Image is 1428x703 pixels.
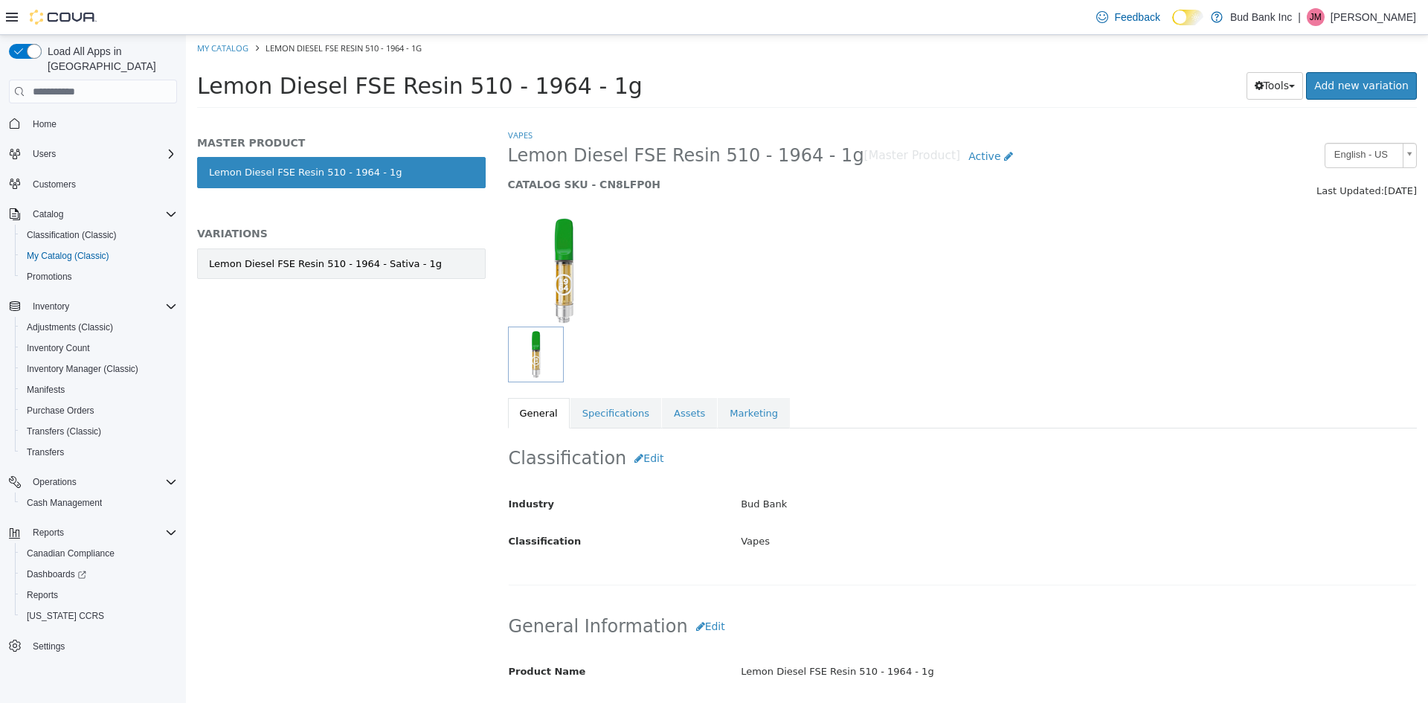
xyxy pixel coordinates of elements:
small: [Master Product] [678,115,775,127]
span: Manifests [21,381,177,399]
span: Load All Apps in [GEOGRAPHIC_DATA] [42,44,177,74]
span: Lemon Diesel FSE Resin 510 - 1964 - 1g [11,38,457,64]
button: Promotions [15,266,183,287]
a: Feedback [1090,2,1165,32]
span: Transfers [27,446,64,458]
button: Classification (Classic) [15,225,183,245]
span: English - US [1139,109,1211,132]
div: Lemon Diesel FSE Resin 510 - 1964 - 1g [544,624,1241,650]
span: Reports [27,589,58,601]
a: Lemon Diesel FSE Resin 510 - 1964 - 1g [11,122,300,153]
button: Users [3,144,183,164]
button: Operations [3,472,183,492]
span: Home [33,118,57,130]
a: Transfers (Classic) [21,423,107,440]
span: [US_STATE] CCRS [27,610,104,622]
button: Users [27,145,62,163]
h5: MASTER PRODUCT [11,101,300,115]
span: Reports [27,524,177,542]
img: 150 [322,180,434,292]
a: Home [27,115,62,133]
a: Inventory Manager (Classic) [21,360,144,378]
span: Inventory Count [21,339,177,357]
button: Reports [27,524,70,542]
a: Settings [27,638,71,655]
button: Inventory [3,296,183,317]
a: Dashboards [15,564,183,585]
h5: VARIATIONS [11,192,300,205]
div: Vapes [544,494,1241,520]
span: Promotions [21,268,177,286]
button: Inventory [27,298,75,315]
a: Reports [21,586,64,604]
h5: CATALOG SKU - CN8LFP0H [322,143,998,156]
span: Customers [33,179,76,190]
span: Classification [323,501,396,512]
button: Purchase Orders [15,400,183,421]
div: Bud Bank [544,457,1241,483]
span: Settings [27,637,177,655]
span: Cash Management [27,497,102,509]
span: Dashboards [27,568,86,580]
a: Inventory Count [21,339,96,357]
span: Catalog [27,205,177,223]
span: Purchase Orders [27,405,94,417]
h2: General Information [323,578,1231,606]
span: Transfers (Classic) [27,426,101,437]
div: Lemon Diesel FSE Resin 510 - 1964 - Sativa - 1g [23,222,256,237]
h2: Classification [323,410,1231,437]
span: My Catalog (Classic) [27,250,109,262]
button: Cash Management [15,492,183,513]
a: Marketing [532,363,604,394]
span: Last Updated: [1130,150,1198,161]
span: Home [27,114,177,132]
a: Manifests [21,381,71,399]
span: Customers [27,175,177,193]
a: Vapes [322,94,347,106]
p: [PERSON_NAME] [1331,8,1416,26]
span: Dashboards [21,565,177,583]
a: Canadian Compliance [21,545,120,562]
button: My Catalog (Classic) [15,245,183,266]
span: Classification (Classic) [27,229,117,241]
button: Canadian Compliance [15,543,183,564]
a: Cash Management [21,494,108,512]
span: My Catalog (Classic) [21,247,177,265]
a: Promotions [21,268,78,286]
a: My Catalog (Classic) [21,247,115,265]
span: [DATE] [1198,150,1231,161]
button: Home [3,112,183,134]
span: Operations [27,473,177,491]
button: Inventory Manager (Classic) [15,359,183,379]
a: Purchase Orders [21,402,100,420]
span: Active [782,115,814,127]
nav: Complex example [9,106,177,696]
span: Purchase Orders [21,402,177,420]
span: Industry [323,463,369,475]
span: Catalog [33,208,63,220]
button: Edit [440,410,486,437]
button: Transfers [15,442,183,463]
span: Canadian Compliance [27,548,115,559]
span: Reports [21,586,177,604]
span: Manifests [27,384,65,396]
button: Reports [3,522,183,543]
span: Classification (Classic) [21,226,177,244]
button: Adjustments (Classic) [15,317,183,338]
a: [US_STATE] CCRS [21,607,110,625]
a: Assets [476,363,531,394]
a: Dashboards [21,565,92,583]
span: Transfers [21,443,177,461]
button: Settings [3,635,183,657]
button: Operations [27,473,83,491]
div: < empty > [544,661,1241,687]
span: Inventory Manager (Classic) [27,363,138,375]
span: Cash Management [21,494,177,512]
a: My Catalog [11,7,62,19]
span: Inventory [27,298,177,315]
span: Lemon Diesel FSE Resin 510 - 1964 - 1g [80,7,236,19]
img: Cova [30,10,97,25]
a: General [322,363,384,394]
span: Adjustments (Classic) [27,321,113,333]
span: Adjustments (Classic) [21,318,177,336]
